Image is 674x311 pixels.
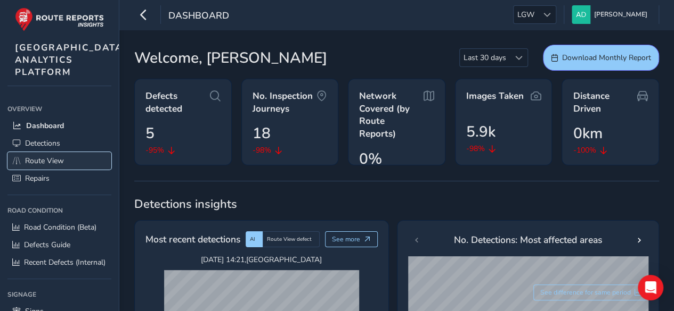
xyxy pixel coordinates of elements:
span: No. Inspection Journeys [253,90,317,115]
span: 5.9k [466,121,496,143]
span: Detections [25,138,60,148]
span: Distance Driven [573,90,637,115]
span: Repairs [25,173,50,183]
span: 18 [253,122,271,145]
div: Route View defect [263,231,320,247]
span: -95% [145,145,164,156]
span: Most recent detections [145,232,240,246]
span: See difference for same period [540,288,631,297]
img: rr logo [15,7,104,31]
span: -98% [253,145,271,156]
div: AI [246,231,263,247]
a: Detections [7,135,111,152]
div: Overview [7,101,111,117]
span: See more [332,235,360,243]
span: [PERSON_NAME] [594,5,647,24]
a: Dashboard [7,117,111,135]
div: Signage [7,287,111,302]
span: -98% [466,143,485,154]
span: [DATE] 14:21 , [GEOGRAPHIC_DATA] [164,255,359,265]
span: Defects detected [145,90,210,115]
a: Defects Guide [7,236,111,254]
button: See difference for same period [533,284,648,300]
span: Network Covered (by Route Reports) [359,90,424,140]
span: 0% [359,148,382,170]
button: Download Monthly Report [543,45,659,71]
button: See more [325,231,378,247]
span: AI [250,236,255,243]
span: Download Monthly Report [562,53,651,63]
img: diamond-layout [572,5,590,24]
span: LGW [514,6,538,23]
span: [GEOGRAPHIC_DATA] ANALYTICS PLATFORM [15,41,127,78]
span: Detections insights [134,196,659,212]
span: Images Taken [466,90,524,103]
span: 5 [145,122,155,145]
div: Road Condition [7,203,111,218]
a: Route View [7,152,111,170]
span: No. Detections: Most affected areas [454,233,602,247]
a: Recent Defects (Internal) [7,254,111,271]
span: Route View [25,156,64,166]
div: Open Intercom Messenger [638,275,663,300]
span: 0km [573,122,602,145]
span: Welcome, [PERSON_NAME] [134,47,327,69]
span: Dashboard [26,121,64,131]
button: [PERSON_NAME] [572,5,651,24]
span: Last 30 days [460,49,510,66]
span: Recent Defects (Internal) [24,257,105,267]
a: Road Condition (Beta) [7,218,111,236]
span: Defects Guide [24,240,70,250]
span: Route View defect [267,236,312,243]
span: -100% [573,145,596,156]
span: Dashboard [168,9,229,24]
span: Road Condition (Beta) [24,222,96,232]
a: Repairs [7,170,111,187]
